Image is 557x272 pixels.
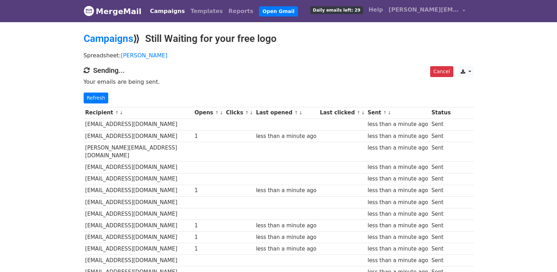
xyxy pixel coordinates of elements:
h4: Sending... [84,66,474,75]
td: [EMAIL_ADDRESS][DOMAIN_NAME] [84,162,193,173]
div: less than a minute ago [368,144,428,152]
div: less than a minute ago [368,175,428,183]
td: [EMAIL_ADDRESS][DOMAIN_NAME] [84,119,193,130]
td: [EMAIL_ADDRESS][DOMAIN_NAME] [84,173,193,185]
th: Last clicked [318,107,366,119]
th: Recipient [84,107,193,119]
p: Spreadsheet: [84,52,474,59]
a: ↓ [388,110,391,115]
div: less than a minute ago [368,257,428,265]
div: less than a minute ago [368,222,428,230]
a: [PERSON_NAME][EMAIL_ADDRESS][DOMAIN_NAME] [386,3,468,19]
td: [EMAIL_ADDRESS][DOMAIN_NAME] [84,130,193,142]
a: ↑ [245,110,249,115]
td: Sent [430,208,452,220]
td: [EMAIL_ADDRESS][DOMAIN_NAME] [84,232,193,243]
div: less than a minute ago [368,233,428,241]
td: Sent [430,232,452,243]
a: ↑ [215,110,219,115]
a: ↓ [299,110,303,115]
div: less than a minute ago [368,198,428,207]
a: ↓ [220,110,224,115]
a: [PERSON_NAME] [121,52,168,59]
td: [EMAIL_ADDRESS][DOMAIN_NAME] [84,243,193,255]
a: Open Gmail [259,6,298,17]
td: [EMAIL_ADDRESS][DOMAIN_NAME] [84,220,193,231]
div: less than a minute ago [256,132,316,140]
a: Templates [188,4,226,18]
th: Last opened [254,107,318,119]
div: less than a minute ago [368,186,428,195]
td: Sent [430,173,452,185]
a: ↓ [119,110,123,115]
div: 1 [194,186,222,195]
div: 1 [194,233,222,241]
div: less than a minute ago [256,222,316,230]
td: [EMAIL_ADDRESS][DOMAIN_NAME] [84,255,193,266]
div: less than a minute ago [256,186,316,195]
a: Cancel [430,66,453,77]
td: [EMAIL_ADDRESS][DOMAIN_NAME] [84,185,193,196]
a: Refresh [84,93,109,103]
td: Sent [430,185,452,196]
a: ↑ [383,110,387,115]
td: Sent [430,196,452,208]
a: Reports [226,4,256,18]
th: Clicks [224,107,254,119]
div: less than a minute ago [256,245,316,253]
span: Daily emails left: 29 [310,6,363,14]
td: Sent [430,130,452,142]
a: MergeMail [84,4,142,19]
td: [EMAIL_ADDRESS][DOMAIN_NAME] [84,208,193,220]
div: less than a minute ago [368,163,428,171]
div: 1 [194,245,222,253]
td: Sent [430,142,452,162]
a: Campaigns [147,4,188,18]
a: ↑ [115,110,119,115]
span: [PERSON_NAME][EMAIL_ADDRESS][DOMAIN_NAME] [389,6,459,14]
div: 1 [194,132,222,140]
th: Sent [366,107,430,119]
div: less than a minute ago [368,245,428,253]
a: ↓ [250,110,253,115]
td: [EMAIL_ADDRESS][DOMAIN_NAME] [84,196,193,208]
td: Sent [430,255,452,266]
a: Campaigns [84,33,133,44]
div: less than a minute ago [368,132,428,140]
div: 1 [194,222,222,230]
img: MergeMail logo [84,6,94,16]
a: ↓ [361,110,365,115]
a: ↑ [294,110,298,115]
div: less than a minute ago [256,233,316,241]
td: Sent [430,162,452,173]
th: Status [430,107,452,119]
p: Your emails are being sent. [84,78,474,86]
a: Help [366,3,386,17]
td: Sent [430,119,452,130]
th: Opens [193,107,225,119]
td: [PERSON_NAME][EMAIL_ADDRESS][DOMAIN_NAME] [84,142,193,162]
td: Sent [430,220,452,231]
div: less than a minute ago [368,210,428,218]
div: less than a minute ago [368,120,428,128]
a: ↑ [357,110,361,115]
a: Daily emails left: 29 [307,3,365,17]
h2: ⟫ Still Waiting for your free logo [84,33,474,45]
td: Sent [430,243,452,255]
